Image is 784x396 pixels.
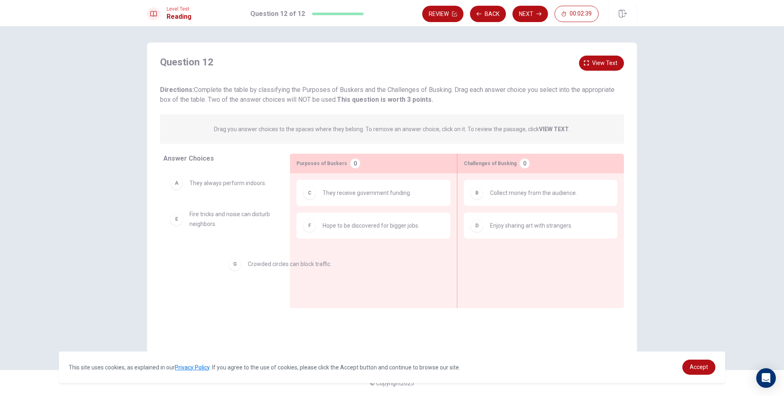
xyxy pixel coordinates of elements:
[592,58,617,68] span: View text
[682,360,715,375] a: dismiss cookie message
[690,364,708,370] span: Accept
[570,11,592,17] span: 00:02:39
[756,368,776,388] div: Open Intercom Messenger
[539,126,569,132] strong: VIEW TEXT
[464,159,517,168] span: Challenges of Busking
[512,6,548,22] button: Next
[175,364,209,371] a: Privacy Policy
[163,154,214,162] span: Answer Choices
[555,6,599,22] button: 00:02:39
[370,380,414,387] span: © Copyright 2025
[470,6,506,22] button: Back
[160,86,615,103] span: Complete the table by classifying the Purposes of Buskers and the Challenges of Busking. Drag eac...
[167,12,192,22] h1: Reading
[250,9,305,19] h1: Question 12 of 12
[160,56,214,69] h4: Question 12
[296,159,347,168] span: Purposes of Buskers
[422,6,463,22] button: Review
[350,159,360,168] div: 0
[167,6,192,12] span: Level Test
[579,56,624,71] button: View text
[59,351,725,383] div: cookieconsent
[520,159,530,168] div: 0
[337,96,433,103] b: This question is worth 3 points.
[214,124,570,134] p: Drag you answer choices to the spaces where they belong. To remove an answer choice, click on it....
[160,86,194,94] strong: Directions:
[69,364,460,371] span: This site uses cookies, as explained in our . If you agree to the use of cookies, please click th...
